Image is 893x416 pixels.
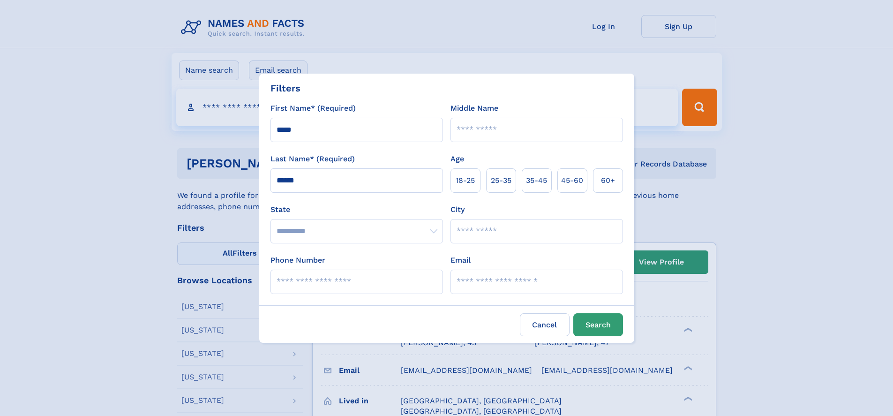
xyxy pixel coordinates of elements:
span: 18‑25 [456,175,475,186]
label: City [450,204,465,215]
label: Middle Name [450,103,498,114]
label: Last Name* (Required) [270,153,355,165]
label: Age [450,153,464,165]
span: 45‑60 [561,175,583,186]
label: Phone Number [270,255,325,266]
button: Search [573,313,623,336]
label: First Name* (Required) [270,103,356,114]
span: 35‑45 [526,175,547,186]
label: State [270,204,443,215]
div: Filters [270,81,300,95]
label: Email [450,255,471,266]
label: Cancel [520,313,570,336]
span: 25‑35 [491,175,511,186]
span: 60+ [601,175,615,186]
